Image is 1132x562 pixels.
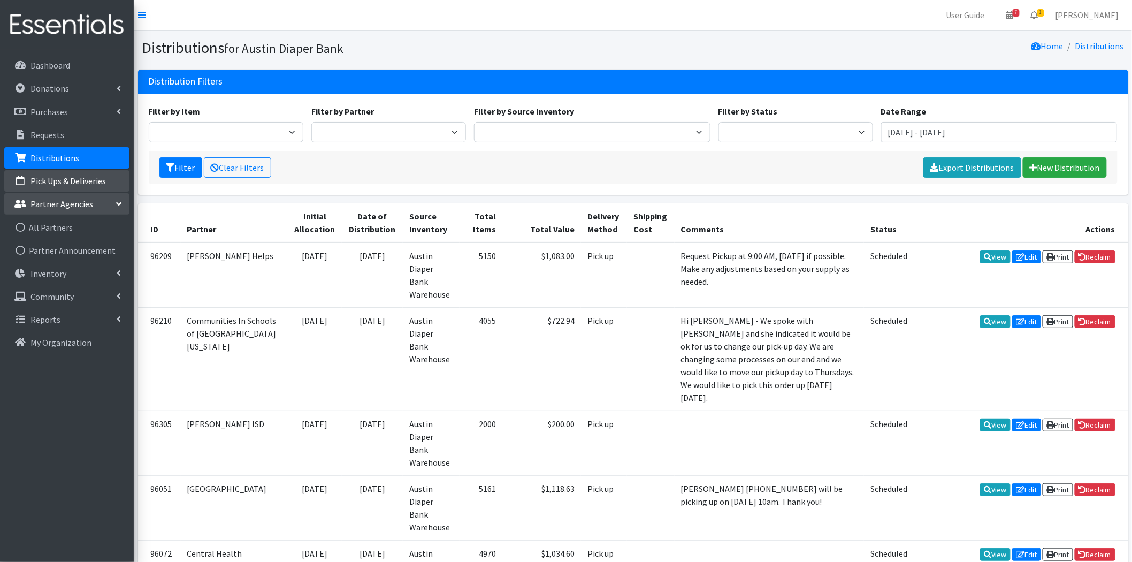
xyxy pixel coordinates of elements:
[923,157,1021,178] a: Export Distributions
[30,337,91,348] p: My Organization
[4,124,129,146] a: Requests
[980,548,1011,561] a: View
[149,105,201,118] label: Filter by Item
[502,242,581,308] td: $1,083.00
[1037,9,1044,17] span: 1
[460,307,502,411] td: 4055
[980,250,1011,263] a: View
[149,76,223,87] h3: Distribution Filters
[1075,548,1115,561] a: Reclaim
[1012,315,1041,328] a: Edit
[4,55,129,76] a: Dashboard
[914,203,1128,242] th: Actions
[30,60,70,71] p: Dashboard
[1043,483,1073,496] a: Print
[502,411,581,475] td: $200.00
[1043,419,1073,431] a: Print
[138,411,181,475] td: 96305
[311,105,374,118] label: Filter by Partner
[864,307,914,411] td: Scheduled
[1075,483,1115,496] a: Reclaim
[30,199,93,209] p: Partner Agencies
[4,193,129,215] a: Partner Agencies
[181,411,288,475] td: [PERSON_NAME] ISD
[287,307,342,411] td: [DATE]
[4,332,129,353] a: My Organization
[881,105,927,118] label: Date Range
[581,411,627,475] td: Pick up
[1075,315,1115,328] a: Reclaim
[980,483,1011,496] a: View
[138,307,181,411] td: 96210
[1012,250,1041,263] a: Edit
[4,217,129,238] a: All Partners
[138,475,181,540] td: 96051
[1075,41,1124,51] a: Distributions
[403,203,460,242] th: Source Inventory
[460,203,502,242] th: Total Items
[460,475,502,540] td: 5161
[4,78,129,99] a: Donations
[581,242,627,308] td: Pick up
[938,4,993,26] a: User Guide
[980,419,1011,431] a: View
[4,147,129,169] a: Distributions
[864,411,914,475] td: Scheduled
[1043,250,1073,263] a: Print
[204,157,271,178] a: Clear Filters
[225,41,344,56] small: for Austin Diaper Bank
[675,203,865,242] th: Comments
[30,314,60,325] p: Reports
[460,411,502,475] td: 2000
[864,203,914,242] th: Status
[4,101,129,123] a: Purchases
[474,105,574,118] label: Filter by Source Inventory
[1023,157,1107,178] a: New Distribution
[502,307,581,411] td: $722.94
[403,307,460,411] td: Austin Diaper Bank Warehouse
[181,475,288,540] td: [GEOGRAPHIC_DATA]
[30,291,74,302] p: Community
[1047,4,1128,26] a: [PERSON_NAME]
[1012,548,1041,561] a: Edit
[1043,548,1073,561] a: Print
[30,268,66,279] p: Inventory
[287,242,342,308] td: [DATE]
[1012,483,1041,496] a: Edit
[864,475,914,540] td: Scheduled
[138,242,181,308] td: 96209
[1075,250,1115,263] a: Reclaim
[30,107,68,117] p: Purchases
[4,240,129,261] a: Partner Announcement
[998,4,1022,26] a: 7
[675,242,865,308] td: Request Pickup at 9:00 AM, [DATE] if possible. Make any adjustments based on your supply as needed.
[403,242,460,308] td: Austin Diaper Bank Warehouse
[342,242,403,308] td: [DATE]
[403,411,460,475] td: Austin Diaper Bank Warehouse
[581,475,627,540] td: Pick up
[342,307,403,411] td: [DATE]
[581,307,627,411] td: Pick up
[287,411,342,475] td: [DATE]
[980,315,1011,328] a: View
[181,242,288,308] td: [PERSON_NAME] Helps
[4,309,129,330] a: Reports
[4,286,129,307] a: Community
[4,170,129,192] a: Pick Ups & Deliveries
[4,7,129,43] img: HumanEssentials
[1022,4,1047,26] a: 1
[287,203,342,242] th: Initial Allocation
[460,242,502,308] td: 5150
[403,475,460,540] td: Austin Diaper Bank Warehouse
[181,307,288,411] td: Communities In Schools of [GEOGRAPHIC_DATA][US_STATE]
[881,122,1118,142] input: January 1, 2011 - December 31, 2011
[502,475,581,540] td: $1,118.63
[1075,419,1115,431] a: Reclaim
[1012,419,1041,431] a: Edit
[30,176,106,186] p: Pick Ups & Deliveries
[675,307,865,411] td: Hi [PERSON_NAME] - We spoke with [PERSON_NAME] and she indicated it would be ok for us to change ...
[581,203,627,242] th: Delivery Method
[30,153,79,163] p: Distributions
[30,130,64,140] p: Requests
[4,263,129,284] a: Inventory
